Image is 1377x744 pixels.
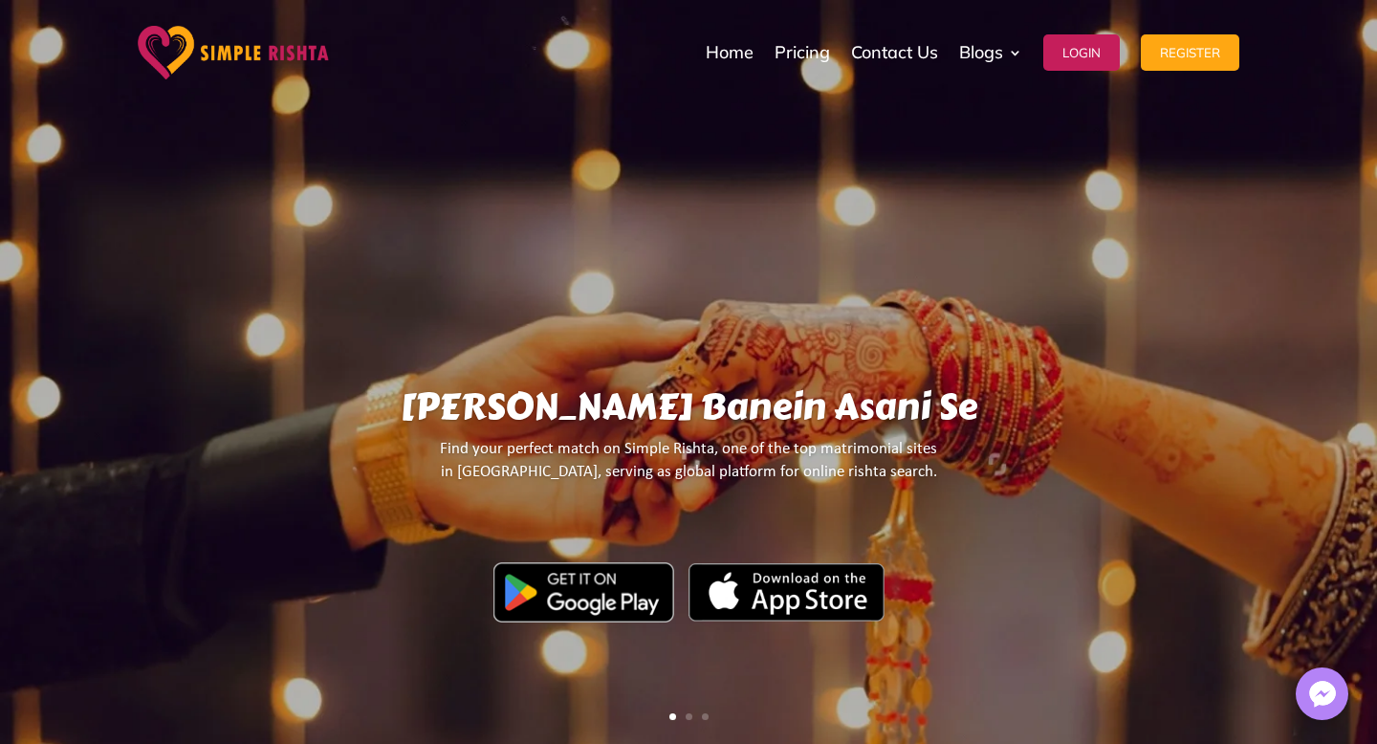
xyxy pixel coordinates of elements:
a: Contact Us [851,5,938,100]
a: 1 [669,713,676,720]
img: Google Play [493,562,674,622]
a: Blogs [959,5,1022,100]
h1: [PERSON_NAME] Banein Asani Se [180,385,1197,438]
button: Login [1043,34,1120,71]
a: 3 [702,713,709,720]
img: Messenger [1303,675,1342,713]
a: Login [1043,5,1120,100]
p: Find your perfect match on Simple Rishta, one of the top matrimonial sites in [GEOGRAPHIC_DATA], ... [180,438,1197,500]
button: Register [1141,34,1239,71]
a: Home [706,5,754,100]
a: Pricing [775,5,830,100]
a: Register [1141,5,1239,100]
a: 2 [686,713,692,720]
